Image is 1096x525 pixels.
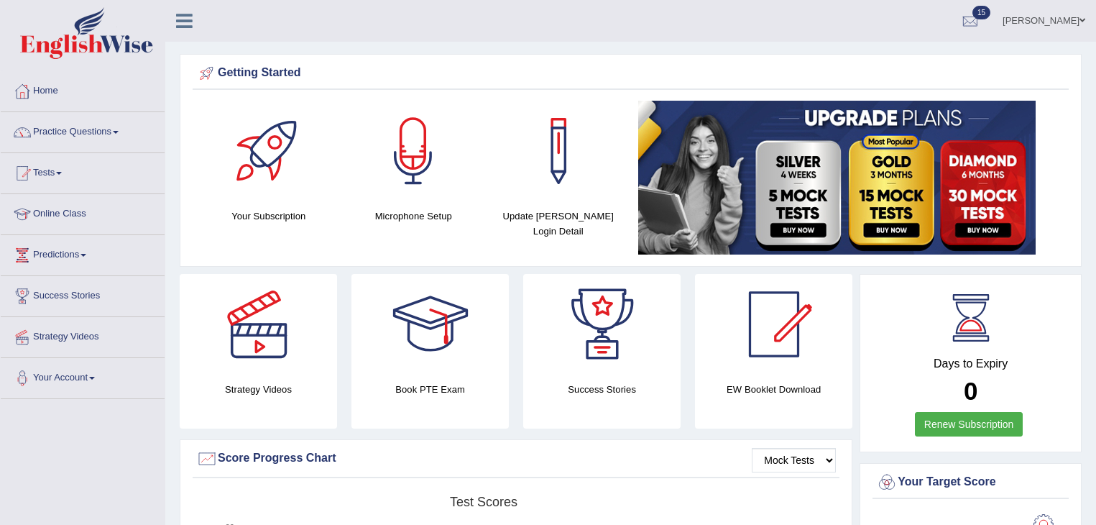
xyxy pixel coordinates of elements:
h4: Strategy Videos [180,382,337,397]
h4: Book PTE Exam [351,382,509,397]
div: Score Progress Chart [196,448,836,470]
h4: Success Stories [523,382,681,397]
a: Success Stories [1,276,165,312]
a: Tests [1,153,165,189]
h4: EW Booklet Download [695,382,852,397]
h4: Days to Expiry [876,357,1065,370]
a: Renew Subscription [915,412,1023,437]
img: small5.jpg [638,101,1036,255]
a: Strategy Videos [1,317,165,353]
a: Home [1,71,165,107]
b: 0 [964,377,977,405]
h4: Update [PERSON_NAME] Login Detail [493,209,624,239]
a: Online Class [1,194,165,230]
a: Your Account [1,358,165,394]
div: Your Target Score [876,472,1065,493]
span: 15 [972,6,990,19]
a: Predictions [1,235,165,271]
h4: Microphone Setup [349,209,479,224]
tspan: Test scores [450,495,517,509]
h4: Your Subscription [203,209,334,224]
a: Practice Questions [1,112,165,148]
div: Getting Started [196,63,1065,84]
